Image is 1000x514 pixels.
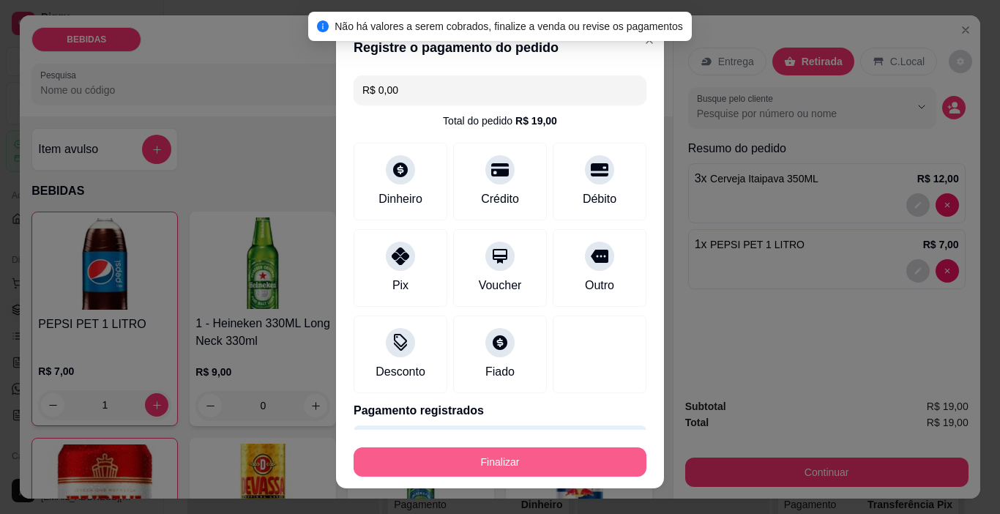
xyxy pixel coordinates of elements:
div: Débito [583,190,616,208]
div: Outro [585,277,614,294]
div: Voucher [479,277,522,294]
button: Finalizar [354,447,646,477]
div: Pix [392,277,408,294]
div: Dinheiro [378,190,422,208]
div: Total do pedido [443,113,557,128]
div: Desconto [376,363,425,381]
div: Crédito [481,190,519,208]
header: Registre o pagamento do pedido [336,26,664,70]
p: Pagamento registrados [354,402,646,420]
input: Ex.: hambúrguer de cordeiro [362,75,638,105]
span: Não há valores a serem cobrados, finalize a venda ou revise os pagamentos [335,21,683,32]
span: info-circle [317,21,329,32]
div: R$ 19,00 [515,113,557,128]
div: Fiado [485,363,515,381]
